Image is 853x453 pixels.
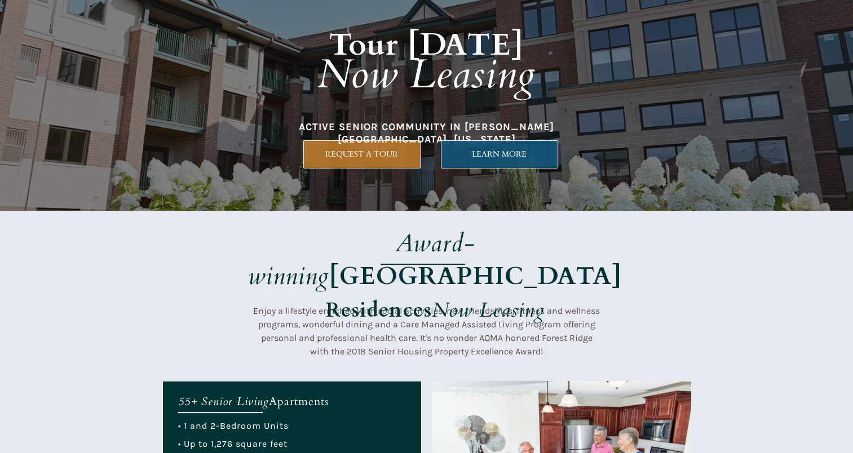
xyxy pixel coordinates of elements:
[248,226,475,293] em: Award-winning
[432,296,545,324] em: Now Leasing
[303,140,421,168] a: REQUEST A TOUR
[178,420,289,431] span: • 1 and 2-Bedroom Units
[299,121,554,145] span: ACTIVE SENIOR COMMUNITY IN [PERSON_NAME][GEOGRAPHIC_DATA], [US_STATE]
[304,149,420,159] span: REQUEST A TOUR
[326,296,432,324] strong: Residences
[441,140,558,168] a: LEARN MORE
[329,24,524,66] strong: Tour [DATE]
[441,149,558,159] span: LEARN MORE
[317,47,536,102] em: Now Leasing
[329,259,622,293] strong: [GEOGRAPHIC_DATA]
[269,394,329,409] span: Apartments
[178,438,288,449] span: • Up to 1,276 square feet
[178,394,269,409] em: 55+ Senior Living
